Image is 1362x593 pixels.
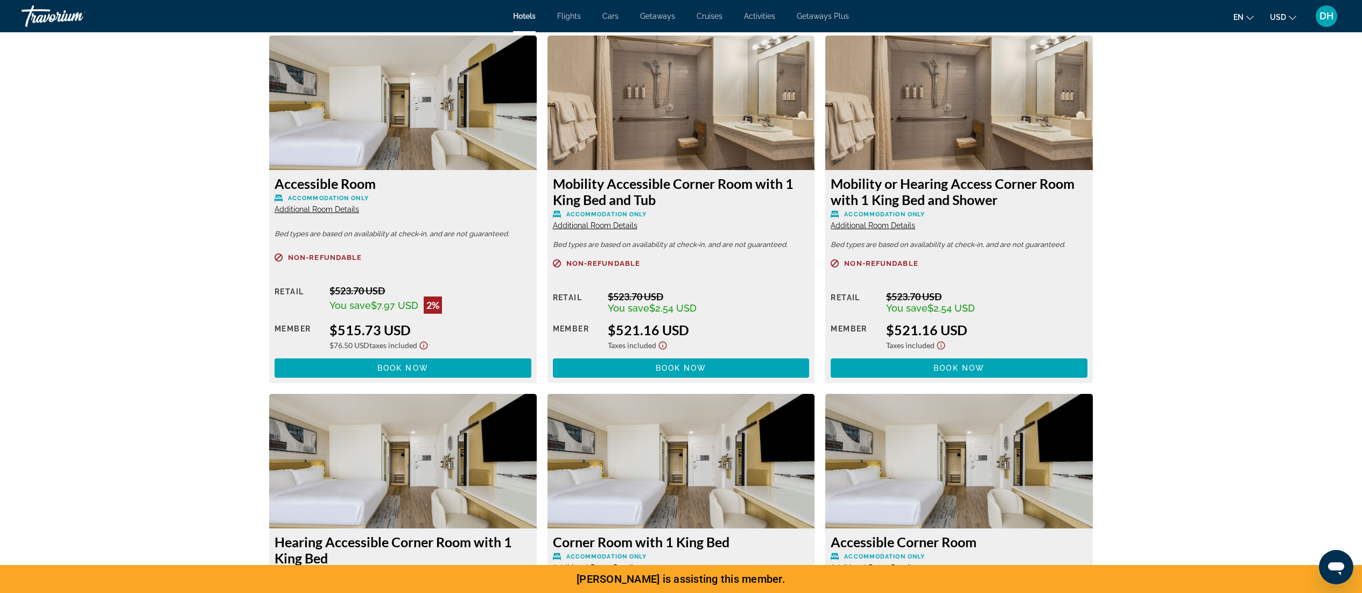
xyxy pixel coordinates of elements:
p: Bed types are based on availability at check-in, and are not guaranteed. [275,230,531,238]
span: Accommodation Only [288,195,369,202]
h3: Accessible Corner Room [831,534,1087,550]
div: Member [275,322,321,350]
a: Getaways [640,12,675,20]
button: Change currency [1270,9,1296,25]
div: Member [831,322,877,350]
a: Getaways Plus [797,12,849,20]
button: User Menu [1312,5,1340,27]
span: $2.54 USD [928,302,975,314]
span: Taxes included [369,341,417,350]
span: DH [1319,11,1333,22]
span: Non-refundable [566,260,640,267]
a: Cruises [697,12,722,20]
span: Taxes included [886,341,935,350]
span: You save [329,300,371,311]
div: Retail [275,285,321,314]
a: Travorium [22,2,129,30]
span: Accommodation Only [566,211,647,218]
h3: Corner Room with 1 King Bed [553,534,810,550]
span: Additional Room Details [553,221,637,230]
p: Bed types are based on availability at check-in, and are not guaranteed. [831,241,1087,249]
div: $523.70 USD [886,291,1087,302]
a: Activities [744,12,775,20]
button: Book now [553,358,810,378]
span: Accommodation Only [844,553,925,560]
span: Additional Room Details [275,205,359,214]
span: Non-refundable [844,260,918,267]
a: Cars [602,12,619,20]
span: [PERSON_NAME] is assisting this member. [577,573,785,585]
span: $76.50 USD [329,341,369,350]
span: Additional Room Details [553,563,637,572]
button: Show Taxes and Fees disclaimer [417,338,430,350]
div: 2% [424,296,442,314]
img: Hearing Accessible Corner Room with 1 King Bed [269,394,537,528]
div: Member [553,322,600,350]
img: Corner Room with 1 King Bed [547,394,815,528]
a: Flights [557,12,581,20]
h3: Mobility Accessible Corner Room with 1 King Bed and Tub [553,175,810,208]
span: Book now [656,364,707,372]
span: You save [608,302,649,314]
button: Change language [1233,9,1254,25]
div: $523.70 USD [329,285,531,296]
h3: Hearing Accessible Corner Room with 1 King Bed [275,534,531,566]
button: Book now [275,358,531,378]
img: Accessible Corner Room [825,394,1093,528]
div: Retail [553,291,600,314]
span: Additional Room Details [831,221,915,230]
span: Accommodation Only [844,211,925,218]
p: Bed types are based on availability at check-in, and are not guaranteed. [553,241,810,249]
span: Book now [933,364,985,372]
button: Show Taxes and Fees disclaimer [935,338,947,350]
span: Non-refundable [288,254,362,261]
button: Show Taxes and Fees disclaimer [656,338,669,350]
h3: Accessible Room [275,175,531,192]
span: You save [886,302,928,314]
span: $7.97 USD [371,300,418,311]
img: Accessible Room [269,36,537,170]
span: Additional Room Details [831,563,915,572]
div: $521.16 USD [886,322,1087,338]
span: USD [1270,13,1286,22]
h3: Mobility or Hearing Access Corner Room with 1 King Bed and Shower [831,175,1087,208]
span: Book now [377,364,429,372]
div: $521.16 USD [608,322,809,338]
img: Mobility or Hearing Access Corner Room with 1 King Bed and Shower [825,36,1093,170]
span: $2.54 USD [649,302,697,314]
img: Mobility Accessible Corner Room with 1 King Bed and Tub [547,36,815,170]
span: Taxes included [608,341,656,350]
div: $515.73 USD [329,322,531,338]
a: Hotels [513,12,536,20]
span: en [1233,13,1244,22]
div: Retail [831,291,877,314]
div: $523.70 USD [608,291,809,302]
span: Accommodation Only [566,553,647,560]
iframe: Button to launch messaging window [1319,550,1353,584]
button: Book now [831,358,1087,378]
